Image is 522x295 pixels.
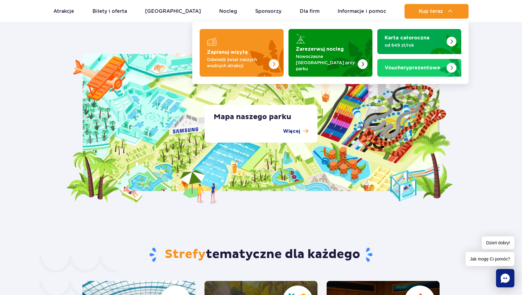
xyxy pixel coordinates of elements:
[496,269,514,287] div: Chat
[296,53,355,72] p: Nowoczesne [GEOGRAPHIC_DATA] przy parku
[92,4,127,19] a: Bilety i oferta
[296,47,344,52] strong: Zarezerwuj nocleg
[419,9,443,14] span: Kup teraz
[404,4,469,19] button: Kup teraz
[207,50,248,55] strong: Zaplanuj wizytę
[385,35,430,40] strong: Karta całoroczna
[288,29,372,77] a: Zarezerwuj nocleg
[338,4,386,19] a: Informacje i pomoc
[214,128,308,135] a: Więcej
[200,29,284,77] a: Zaplanuj wizytę
[482,236,514,249] span: Dzień dobry!
[219,4,237,19] a: Nocleg
[466,252,514,266] span: Jak mogę Ci pomóc?
[255,4,281,19] a: Sponsorzy
[82,247,440,263] h2: tematyczne dla każdego
[214,112,308,122] p: Mapa naszego parku
[385,65,409,70] span: Vouchery
[385,65,440,70] strong: prezentowe
[377,59,461,77] a: Vouchery prezentowe
[53,4,74,19] a: Atrakcje
[283,128,300,135] p: Więcej
[165,247,206,262] span: Strefy
[300,4,320,19] a: Dla firm
[207,56,266,69] p: Odwiedź świat naszych wodnych atrakcji
[385,42,444,48] p: od 649 zł/rok
[145,4,201,19] a: [GEOGRAPHIC_DATA]
[377,29,461,54] a: Karta całoroczna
